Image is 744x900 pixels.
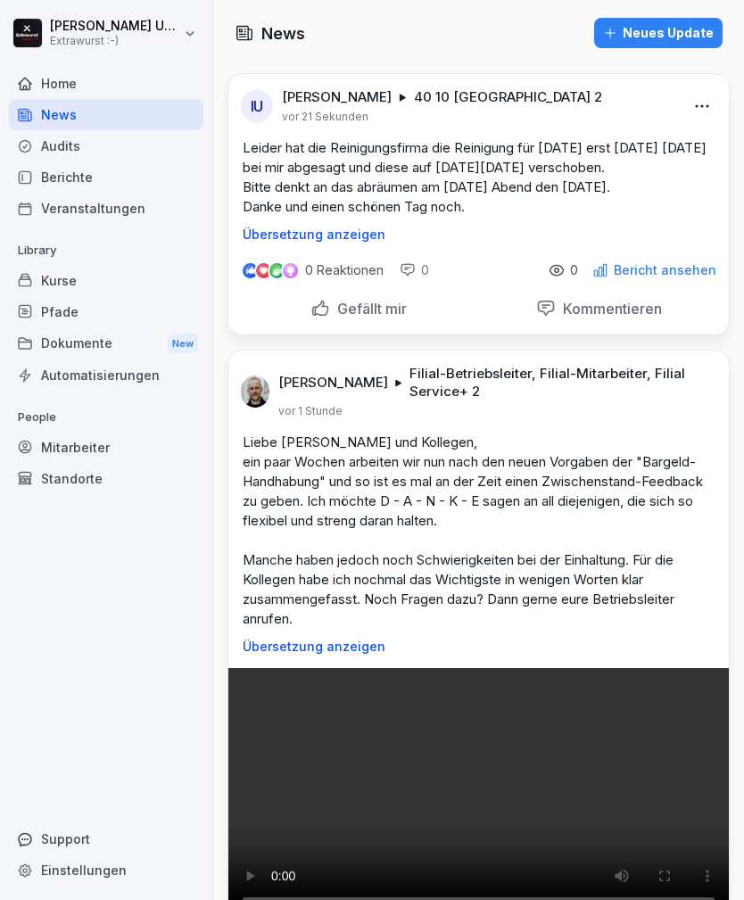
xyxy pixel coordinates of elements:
[9,359,203,391] a: Automatisierungen
[283,262,298,278] img: inspiring
[9,855,203,886] a: Einstellungen
[414,88,602,106] p: 40 10 [GEOGRAPHIC_DATA] 2
[594,18,723,48] button: Neues Update
[9,130,203,161] a: Audits
[244,263,258,277] img: like
[50,35,180,47] p: Extrawurst :-)
[9,327,203,360] a: DokumenteNew
[243,138,715,217] p: Leider hat die Reinigungsfirma die Reinigung für [DATE] erst [DATE] [DATE] bei mir abgesagt und d...
[168,334,198,354] div: New
[9,99,203,130] a: News
[241,90,273,122] div: IU
[257,264,270,277] img: love
[269,263,285,278] img: celebrate
[603,23,714,43] div: Neues Update
[243,227,715,242] p: Übersetzung anzeigen
[9,823,203,855] div: Support
[570,263,578,277] p: 0
[556,300,662,318] p: Kommentieren
[278,404,343,418] p: vor 1 Stunde
[9,463,203,494] a: Standorte
[9,68,203,99] a: Home
[243,433,715,629] p: Liebe [PERSON_NAME] und Kollegen, ein paar Wochen arbeiten wir nun nach den neuen Vorgaben der "B...
[305,263,384,277] p: 0 Reaktionen
[330,300,407,318] p: Gefällt mir
[241,376,269,408] img: k5nlqdpwapsdgj89rsfbt2s8.png
[261,21,305,45] h1: News
[9,432,203,463] a: Mitarbeiter
[9,161,203,193] a: Berichte
[9,265,203,296] a: Kurse
[282,88,392,106] p: [PERSON_NAME]
[9,193,203,224] a: Veranstaltungen
[9,236,203,265] p: Library
[9,403,203,432] p: People
[614,263,716,277] p: Bericht ansehen
[278,374,388,392] p: [PERSON_NAME]
[243,640,715,654] p: Übersetzung anzeigen
[282,110,368,124] p: vor 21 Sekunden
[50,19,180,34] p: [PERSON_NAME] Usik
[9,327,203,360] div: Dokumente
[400,261,429,279] div: 0
[9,296,203,327] a: Pfade
[409,365,707,400] p: Filial-Betriebsleiter, Filial-Mitarbeiter, Filial Service + 2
